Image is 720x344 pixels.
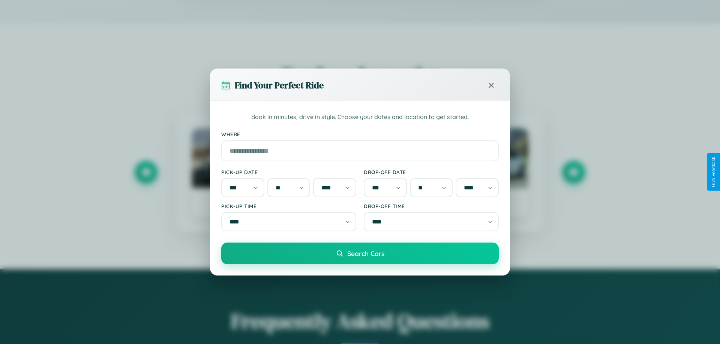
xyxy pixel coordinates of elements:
[221,169,356,175] label: Pick-up Date
[221,112,499,122] p: Book in minutes, drive in style. Choose your dates and location to get started.
[364,203,499,209] label: Drop-off Time
[364,169,499,175] label: Drop-off Date
[221,243,499,264] button: Search Cars
[235,79,324,91] h3: Find Your Perfect Ride
[347,249,384,258] span: Search Cars
[221,131,499,137] label: Where
[221,203,356,209] label: Pick-up Time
